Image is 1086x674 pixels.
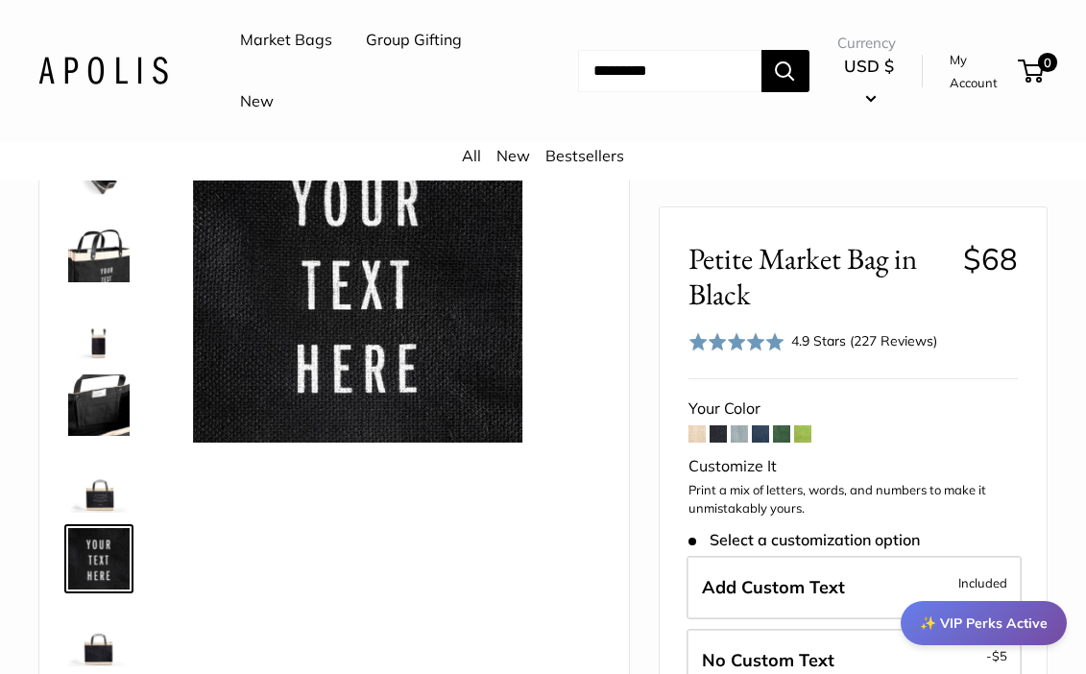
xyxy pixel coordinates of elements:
div: ✨ VIP Perks Active [901,601,1067,645]
a: New [240,87,274,116]
a: Bestsellers [545,146,624,165]
a: 0 [1020,60,1044,83]
a: Market Bags [240,26,332,55]
a: description_No need for custom text? Choose this option. [64,601,133,670]
img: Petite Market Bag in Black [68,298,130,359]
a: Group Gifting [366,26,462,55]
span: 0 [1038,53,1057,72]
span: - [986,644,1007,667]
button: USD $ [837,51,900,112]
img: Apolis [38,57,168,84]
a: New [496,146,530,165]
img: description_Seal of authenticity printed on the backside of every bag. [68,451,130,513]
button: Search [761,50,809,92]
div: Your Color [688,395,1018,423]
a: Petite Market Bag in Black [64,294,133,363]
a: My Account [950,48,1011,95]
a: description_Inner pocket good for daily drivers. [64,371,133,440]
img: description_Inner pocket good for daily drivers. [68,374,130,436]
span: No Custom Text [702,649,834,671]
a: description_Super soft leather handles. [64,217,133,286]
a: All [462,146,481,165]
span: USD $ [844,56,894,76]
img: description_Super soft leather handles. [68,221,130,282]
span: Included [958,571,1007,594]
div: 4.9 Stars (227 Reviews) [688,327,938,355]
a: description_Seal of authenticity printed on the backside of every bag. [64,447,133,517]
label: Add Custom Text [687,556,1022,619]
span: Petite Market Bag in Black [688,241,949,312]
span: $5 [992,648,1007,663]
span: $68 [963,240,1018,277]
input: Search... [578,50,761,92]
span: Select a customization option [688,531,920,549]
div: 4.9 Stars (227 Reviews) [791,330,937,351]
a: description_Custom printed text with eco-friendly ink. [64,524,133,593]
span: Currency [837,30,900,57]
img: description_No need for custom text? Choose this option. [68,605,130,666]
p: Print a mix of letters, words, and numbers to make it unmistakably yours. [688,481,1018,518]
div: Customize It [688,452,1018,481]
img: description_Custom printed text with eco-friendly ink. [68,528,130,590]
img: description_Custom printed text with eco-friendly ink. [193,113,522,443]
span: Add Custom Text [702,576,845,598]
